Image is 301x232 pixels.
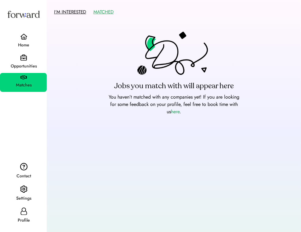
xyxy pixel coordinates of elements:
[93,7,114,17] button: MATCHED
[20,54,27,61] img: briefcase.svg
[20,185,27,193] img: settings.svg
[6,5,41,24] img: Forward logo
[107,93,241,115] div: You haven’t matched with any companies yet! If you are looking for some feedback on your profile,...
[1,195,47,202] div: Settings
[20,163,27,171] img: contact.svg
[1,63,47,70] div: Opportunities
[114,81,234,91] div: Jobs you match with will appear here
[1,217,47,224] div: Profile
[20,34,27,40] img: home.svg
[54,7,86,17] button: I'M INTERESTED
[1,82,47,89] div: Matches
[20,75,27,80] img: handshake.svg
[1,42,47,49] div: Home
[171,108,180,115] a: here
[1,172,47,180] div: Contact
[137,31,211,79] img: fortune%20cookie.png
